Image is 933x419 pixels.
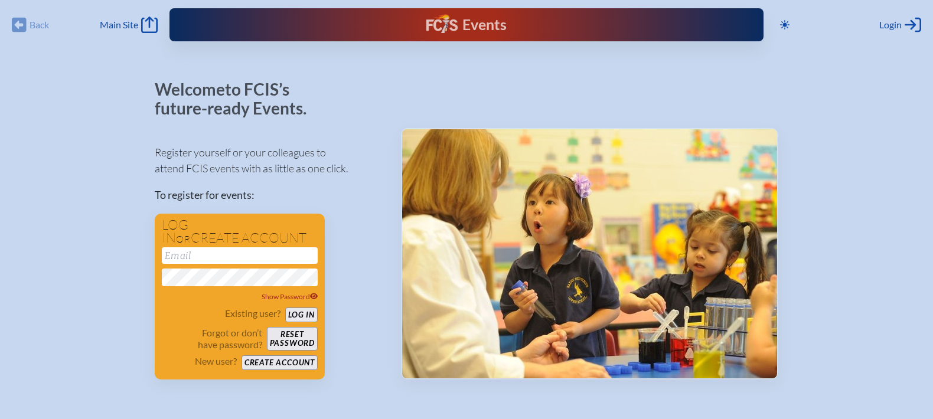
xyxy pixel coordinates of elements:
[162,218,318,245] h1: Log in create account
[155,80,320,117] p: Welcome to FCIS’s future-ready Events.
[225,307,280,319] p: Existing user?
[262,292,318,301] span: Show Password
[285,307,318,322] button: Log in
[162,327,262,351] p: Forgot or don’t have password?
[337,14,596,35] div: FCIS Events — Future ready
[155,187,382,203] p: To register for events:
[879,19,902,31] span: Login
[100,19,138,31] span: Main Site
[176,233,191,245] span: or
[100,17,158,33] a: Main Site
[155,145,382,176] p: Register yourself or your colleagues to attend FCIS events with as little as one click.
[195,355,237,367] p: New user?
[242,355,318,370] button: Create account
[162,247,318,264] input: Email
[267,327,318,351] button: Resetpassword
[402,129,777,378] img: Events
